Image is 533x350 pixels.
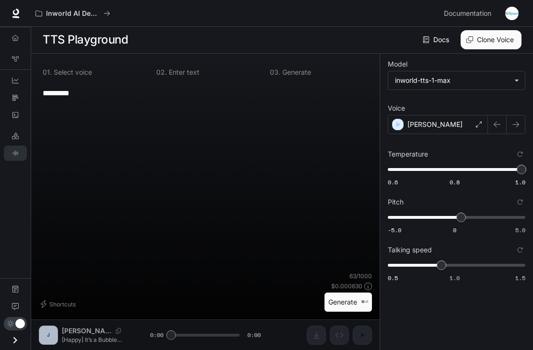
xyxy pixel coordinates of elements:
[52,69,92,76] p: Select voice
[4,107,27,123] a: Logs
[4,282,27,297] a: Documentation
[388,71,525,90] div: inworld-tts-1-max
[361,299,368,305] p: ⌘⏎
[388,247,432,253] p: Talking speed
[4,330,26,350] button: Open drawer
[444,8,491,20] span: Documentation
[39,296,80,312] button: Shortcuts
[461,30,521,49] button: Clone Voice
[388,105,405,112] p: Voice
[515,274,525,282] span: 1.5
[156,69,167,76] p: 0 2 .
[324,293,372,312] button: Generate⌘⏎
[280,69,311,76] p: Generate
[515,149,525,159] button: Reset to default
[31,4,115,23] button: All workspaces
[4,90,27,105] a: Traces
[4,128,27,144] a: LLM Playground
[167,69,199,76] p: Enter text
[388,178,398,186] span: 0.6
[388,199,404,205] p: Pitch
[388,151,428,158] p: Temperature
[450,274,460,282] span: 1.0
[331,282,362,290] p: $ 0.000630
[46,10,100,18] p: Inworld AI Demos
[505,7,519,20] img: User avatar
[4,299,27,314] a: Feedback
[388,61,407,68] p: Model
[43,30,128,49] h1: TTS Playground
[450,178,460,186] span: 0.8
[4,73,27,88] a: Dashboards
[515,197,525,207] button: Reset to default
[395,76,510,85] div: inworld-tts-1-max
[4,51,27,67] a: Graph Registry
[502,4,521,23] button: User avatar
[421,30,453,49] a: Docs
[407,120,463,129] p: [PERSON_NAME]
[515,226,525,234] span: 5.0
[515,245,525,255] button: Reset to default
[440,4,498,23] a: Documentation
[453,226,456,234] span: 0
[349,272,372,280] p: 63 / 1000
[4,30,27,45] a: Overview
[270,69,280,76] p: 0 3 .
[515,178,525,186] span: 1.0
[4,146,27,161] a: TTS Playground
[15,318,25,328] span: Dark mode toggle
[388,226,401,234] span: -5.0
[388,274,398,282] span: 0.5
[43,69,52,76] p: 0 1 .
